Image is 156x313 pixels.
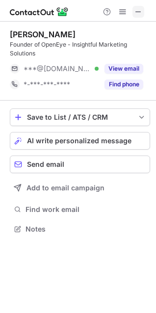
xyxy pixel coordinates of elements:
button: Add to email campaign [10,179,150,197]
button: Reveal Button [104,79,143,89]
div: Save to List / ATS / CRM [27,113,133,121]
button: AI write personalized message [10,132,150,150]
button: Send email [10,156,150,173]
button: Notes [10,222,150,236]
span: Add to email campaign [26,184,104,192]
button: Find work email [10,203,150,216]
div: Founder of OpenEye - Insightful Marketing Solutions [10,40,150,58]
button: Reveal Button [104,64,143,74]
span: Find work email [26,205,146,214]
button: save-profile-one-click [10,108,150,126]
span: Notes [26,225,146,234]
img: ContactOut v5.3.10 [10,6,69,18]
div: [PERSON_NAME] [10,29,76,39]
span: ***@[DOMAIN_NAME] [24,64,91,73]
span: Send email [27,160,64,168]
span: AI write personalized message [27,137,131,145]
